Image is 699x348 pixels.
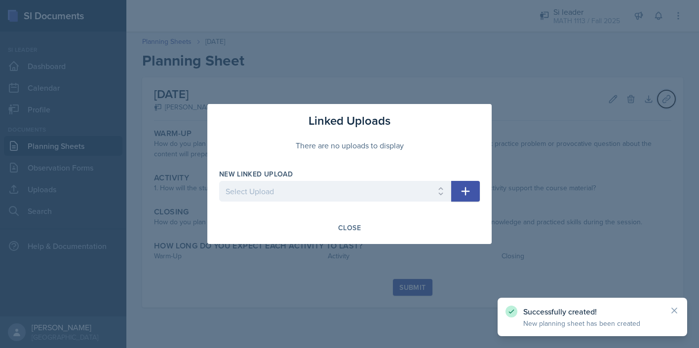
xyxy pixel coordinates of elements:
div: Close [338,224,361,232]
p: Successfully created! [523,307,661,316]
div: There are no uploads to display [219,130,480,161]
button: Close [332,219,367,236]
p: New planning sheet has been created [523,318,661,328]
h3: Linked Uploads [309,112,390,130]
label: New Linked Upload [219,169,293,179]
